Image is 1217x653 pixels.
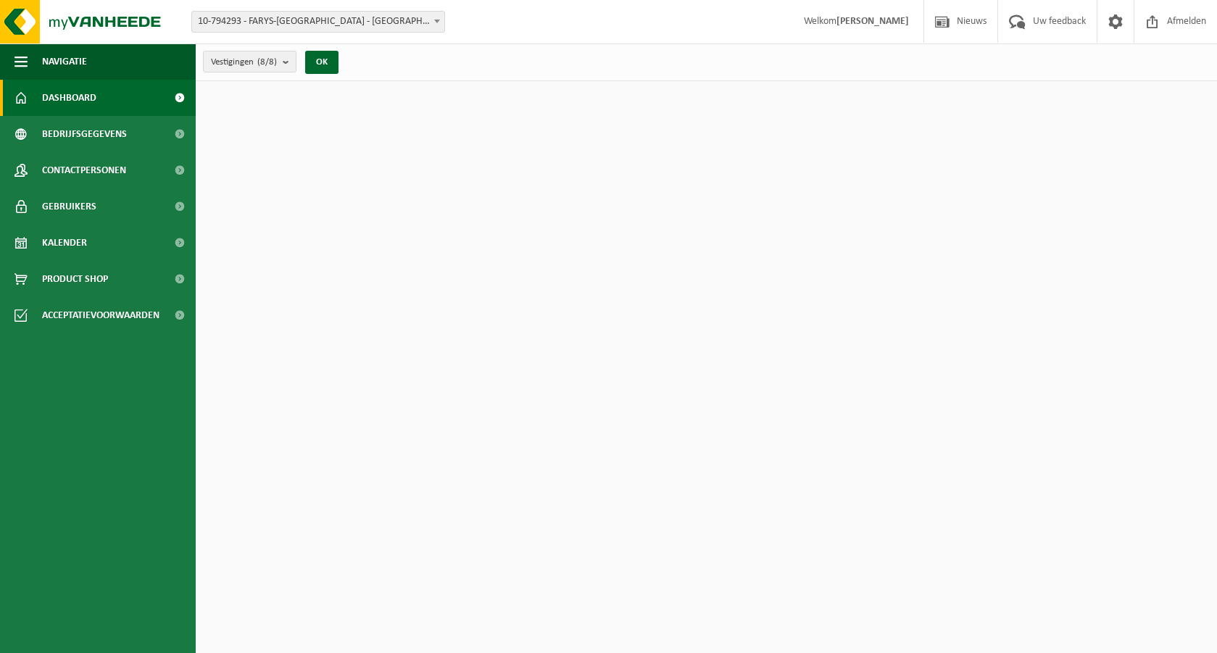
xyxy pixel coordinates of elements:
button: OK [305,51,338,74]
span: Kalender [42,225,87,261]
span: 10-794293 - FARYS-ASSE - ASSE [191,11,445,33]
strong: [PERSON_NAME] [836,16,909,27]
button: Vestigingen(8/8) [203,51,296,72]
span: Bedrijfsgegevens [42,116,127,152]
span: Vestigingen [211,51,277,73]
count: (8/8) [257,57,277,67]
span: Navigatie [42,43,87,80]
span: Acceptatievoorwaarden [42,297,159,333]
span: Contactpersonen [42,152,126,188]
span: Product Shop [42,261,108,297]
span: Gebruikers [42,188,96,225]
span: Dashboard [42,80,96,116]
span: 10-794293 - FARYS-ASSE - ASSE [192,12,444,32]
